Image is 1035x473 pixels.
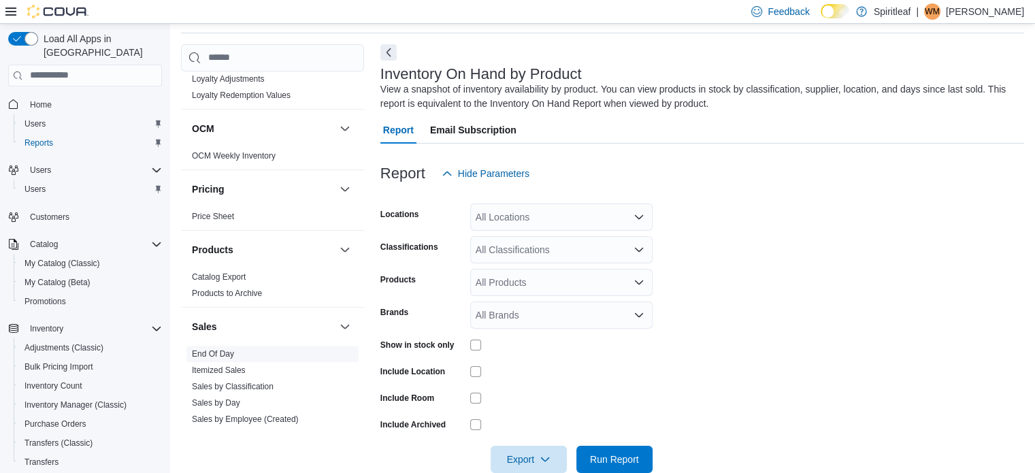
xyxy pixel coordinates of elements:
button: Transfers [14,453,167,472]
span: Adjustments (Classic) [24,342,103,353]
a: Sales by Employee (Created) [192,414,299,424]
div: Pricing [181,208,364,230]
a: Home [24,97,57,113]
button: OCM [337,120,353,137]
a: Bulk Pricing Import [19,359,99,375]
button: Pricing [192,182,334,196]
button: Sales [192,320,334,333]
h3: OCM [192,122,214,135]
a: My Catalog (Classic) [19,255,105,272]
button: Reports [14,133,167,152]
button: Users [14,114,167,133]
span: Promotions [24,296,66,307]
button: Users [24,162,56,178]
span: Promotions [19,293,162,310]
a: Transfers [19,454,64,470]
a: Loyalty Redemption Values [192,91,291,100]
a: Users [19,181,51,197]
label: Include Location [380,366,445,377]
label: Include Room [380,393,434,404]
span: Reports [24,137,53,148]
span: Products to Archive [192,288,262,299]
a: Customers [24,209,75,225]
span: Inventory Manager (Classic) [19,397,162,413]
span: Sales by Classification [192,381,274,392]
span: Sales by Employee (Created) [192,414,299,425]
a: Catalog Export [192,272,246,282]
button: Purchase Orders [14,414,167,434]
button: Home [3,95,167,114]
button: Users [3,161,167,180]
label: Brands [380,307,408,318]
h3: Inventory On Hand by Product [380,66,582,82]
span: Users [24,184,46,195]
h3: Products [192,243,233,257]
span: Loyalty Adjustments [192,74,265,84]
span: Inventory [30,323,63,334]
a: Loyalty Adjustments [192,74,265,84]
div: Wanda M [924,3,940,20]
span: Bulk Pricing Import [19,359,162,375]
button: Next [380,44,397,61]
button: Catalog [3,235,167,254]
div: Loyalty [181,71,364,109]
h3: Report [380,165,425,182]
button: Inventory Manager (Classic) [14,395,167,414]
a: End Of Day [192,349,234,359]
span: Load All Apps in [GEOGRAPHIC_DATA] [38,32,162,59]
a: Purchase Orders [19,416,92,432]
span: Loyalty Redemption Values [192,90,291,101]
span: Users [19,181,162,197]
span: OCM Weekly Inventory [192,150,276,161]
span: My Catalog (Classic) [19,255,162,272]
button: Catalog [24,236,63,252]
span: Users [24,118,46,129]
input: Dark Mode [821,4,849,18]
button: Open list of options [634,212,644,223]
span: Transfers (Classic) [19,435,162,451]
a: Sales by Day [192,398,240,408]
a: Reports [19,135,59,151]
span: Catalog [30,239,58,250]
span: Inventory Count [24,380,82,391]
button: Users [14,180,167,199]
button: Inventory [3,319,167,338]
button: Open list of options [634,277,644,288]
span: Sales by Day [192,397,240,408]
img: Cova [27,5,88,18]
a: Sales by Classification [192,382,274,391]
a: OCM Weekly Inventory [192,151,276,161]
span: Reports [19,135,162,151]
button: Open list of options [634,310,644,321]
button: My Catalog (Beta) [14,273,167,292]
span: My Catalog (Beta) [24,277,91,288]
a: Adjustments (Classic) [19,340,109,356]
span: My Catalog (Classic) [24,258,100,269]
button: Promotions [14,292,167,311]
span: Run Report [590,453,639,466]
a: Price Sheet [192,212,234,221]
button: My Catalog (Classic) [14,254,167,273]
span: Adjustments (Classic) [19,340,162,356]
div: OCM [181,148,364,169]
button: Inventory [24,321,69,337]
a: Transfers (Classic) [19,435,98,451]
span: Price Sheet [192,211,234,222]
p: | [916,3,919,20]
span: Catalog [24,236,162,252]
label: Locations [380,209,419,220]
button: OCM [192,122,334,135]
button: Customers [3,207,167,227]
span: Itemized Sales [192,365,246,376]
span: Purchase Orders [19,416,162,432]
h3: Pricing [192,182,224,196]
label: Classifications [380,242,438,252]
span: Export [499,446,559,473]
span: Customers [24,208,162,225]
button: Inventory Count [14,376,167,395]
span: Inventory [24,321,162,337]
span: Purchase Orders [24,419,86,429]
label: Products [380,274,416,285]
